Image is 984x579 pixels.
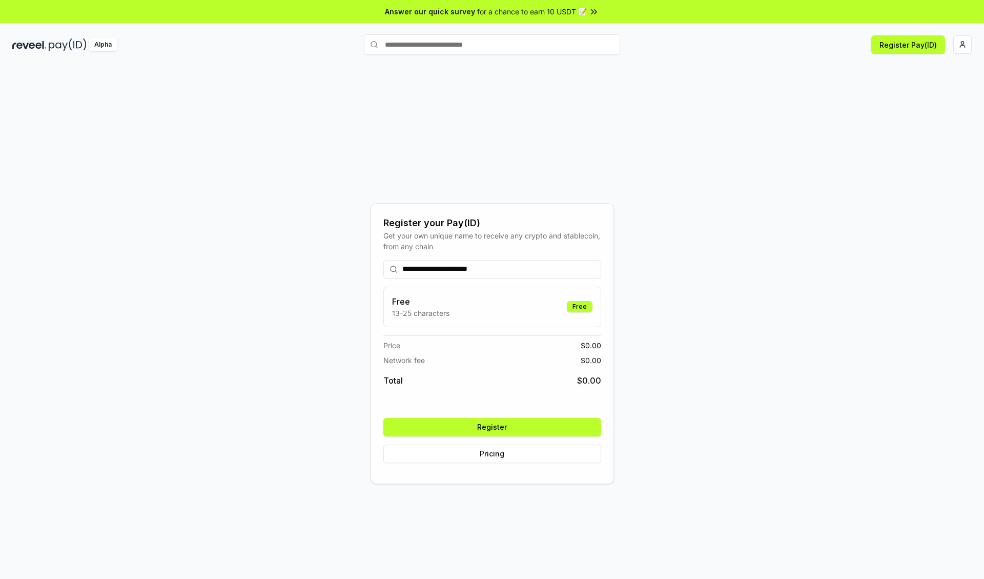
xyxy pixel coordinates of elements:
[383,230,601,252] div: Get your own unique name to receive any crypto and stablecoin, from any chain
[477,6,587,17] span: for a chance to earn 10 USDT 📝
[12,38,47,51] img: reveel_dark
[383,445,601,463] button: Pricing
[383,216,601,230] div: Register your Pay(ID)
[871,35,945,54] button: Register Pay(ID)
[383,355,425,366] span: Network fee
[383,418,601,436] button: Register
[392,295,449,308] h3: Free
[392,308,449,318] p: 13-25 characters
[577,374,601,387] span: $ 0.00
[49,38,87,51] img: pay_id
[581,340,601,351] span: $ 0.00
[581,355,601,366] span: $ 0.00
[89,38,117,51] div: Alpha
[385,6,475,17] span: Answer our quick survey
[567,301,592,312] div: Free
[383,374,403,387] span: Total
[383,340,400,351] span: Price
